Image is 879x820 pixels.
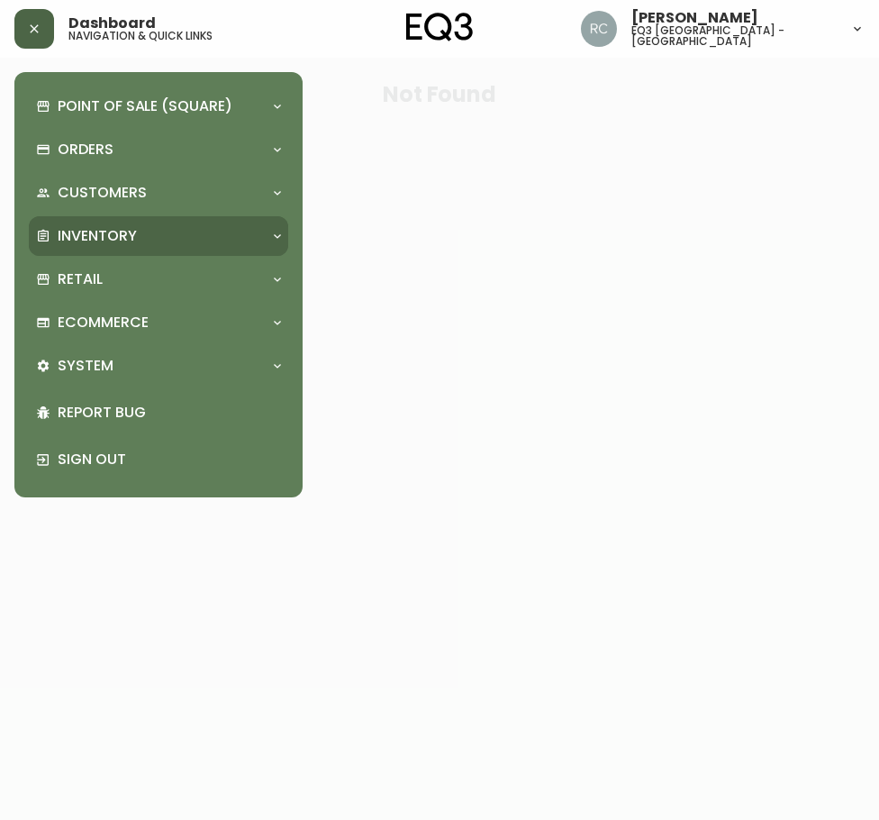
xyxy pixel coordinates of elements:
p: Customers [58,183,147,203]
div: Inventory [29,216,288,256]
span: [PERSON_NAME] [631,11,758,25]
img: logo [406,13,473,41]
div: Orders [29,130,288,169]
p: Ecommerce [58,313,149,333]
div: Ecommerce [29,303,288,342]
p: Retail [58,269,103,289]
div: System [29,346,288,386]
p: Orders [58,140,113,159]
p: Report Bug [58,403,281,423]
div: Sign Out [29,436,288,483]
p: Point of Sale (Square) [58,96,232,116]
p: Sign Out [58,450,281,469]
span: Dashboard [68,16,156,31]
h5: eq3 [GEOGRAPHIC_DATA] - [GEOGRAPHIC_DATA] [631,25,836,47]
img: 75cc83b809079a11c15b21e94bbc0507 [581,11,617,47]
p: System [58,356,113,376]
div: Retail [29,260,288,299]
div: Report Bug [29,389,288,436]
div: Customers [29,173,288,213]
p: Inventory [58,226,137,246]
div: Point of Sale (Square) [29,87,288,126]
h5: navigation & quick links [68,31,213,41]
